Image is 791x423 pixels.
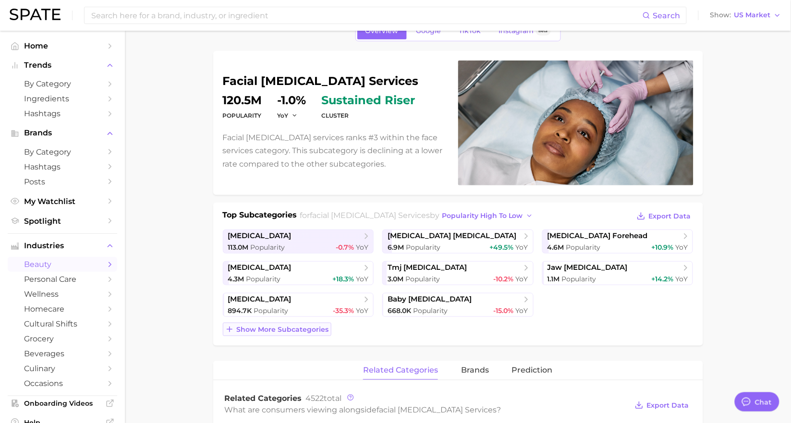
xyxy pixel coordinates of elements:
a: Overview [357,23,407,39]
dd: -1.0% [278,95,306,106]
a: personal care [8,272,117,287]
span: Prediction [512,366,553,375]
span: YoY [516,275,528,283]
span: 4522 [306,394,324,403]
span: +10.9% [651,243,673,252]
span: Industries [24,242,101,250]
span: cultural shifts [24,319,101,328]
span: sustained riser [322,95,415,106]
button: Show more subcategories [223,323,331,336]
a: Spotlight [8,214,117,229]
button: Trends [8,58,117,73]
span: beverages [24,349,101,358]
a: InstagramBeta [491,23,559,39]
div: What are consumers viewing alongside ? [225,403,628,416]
a: beverages [8,346,117,361]
span: 668.0k [388,306,411,315]
span: Posts [24,177,101,186]
span: grocery [24,334,101,343]
span: related categories [363,366,438,375]
span: -15.0% [494,306,514,315]
span: personal care [24,275,101,284]
span: culinary [24,364,101,373]
span: Related Categories [225,394,302,403]
a: Google [408,23,450,39]
a: cultural shifts [8,316,117,331]
span: occasions [24,379,101,388]
span: YoY [278,111,289,120]
a: jaw [MEDICAL_DATA]1.1m Popularity+14.2% YoY [542,261,694,285]
span: Popularity [562,275,596,283]
a: Hashtags [8,106,117,121]
span: +49.5% [490,243,514,252]
span: Hashtags [24,162,101,171]
a: by Category [8,76,117,91]
h1: Top Subcategories [223,209,297,224]
dd: 120.5m [223,95,262,106]
span: +14.2% [651,275,673,283]
span: 4.6m [548,243,564,252]
button: YoY [278,111,298,120]
span: [MEDICAL_DATA] [228,231,292,241]
span: beauty [24,260,101,269]
span: brands [461,366,489,375]
button: Export Data [634,209,693,223]
span: popularity high to low [442,212,523,220]
span: baby [MEDICAL_DATA] [388,295,472,304]
span: facial [MEDICAL_DATA] services [377,405,497,414]
a: wellness [8,287,117,302]
span: Show more subcategories [237,326,329,334]
p: Facial [MEDICAL_DATA] services ranks #3 within the face services category. This subcategory is de... [223,131,447,170]
a: occasions [8,376,117,391]
button: Export Data [633,399,691,412]
span: Popularity [566,243,601,252]
a: culinary [8,361,117,376]
dt: cluster [322,110,415,121]
span: YoY [356,306,368,315]
span: Beta [539,27,548,35]
span: Trends [24,61,101,70]
span: jaw [MEDICAL_DATA] [548,263,628,272]
span: [MEDICAL_DATA] [228,263,292,272]
span: US Market [734,12,771,18]
span: -0.7% [336,243,354,252]
a: [MEDICAL_DATA] [MEDICAL_DATA]6.9m Popularity+49.5% YoY [382,230,534,254]
img: SPATE [10,9,61,20]
button: Industries [8,239,117,253]
a: tmj [MEDICAL_DATA]3.0m Popularity-10.2% YoY [382,261,534,285]
span: facial [MEDICAL_DATA] services [310,211,430,220]
span: +18.3% [332,275,354,283]
span: YoY [356,275,368,283]
span: homecare [24,304,101,314]
span: Ingredients [24,94,101,103]
span: Export Data [649,212,691,220]
span: Popularity [251,243,285,252]
h1: facial [MEDICAL_DATA] services [223,75,447,87]
span: Overview [365,27,399,35]
span: Popularity [405,275,440,283]
span: YoY [356,243,368,252]
a: by Category [8,145,117,159]
span: Hashtags [24,109,101,118]
a: Hashtags [8,159,117,174]
span: [MEDICAL_DATA] forehead [548,231,648,241]
span: for by [300,211,536,220]
span: Google [416,27,441,35]
a: Posts [8,174,117,189]
button: ShowUS Market [708,9,784,22]
span: 1.1m [548,275,560,283]
span: by Category [24,147,101,157]
span: 3.0m [388,275,403,283]
a: grocery [8,331,117,346]
input: Search here for a brand, industry, or ingredient [90,7,643,24]
span: Popularity [406,243,440,252]
a: My Watchlist [8,194,117,209]
a: Home [8,38,117,53]
button: Brands [8,126,117,140]
span: Spotlight [24,217,101,226]
span: 113.0m [228,243,249,252]
a: [MEDICAL_DATA]894.7k Popularity-35.3% YoY [223,293,374,317]
span: 6.9m [388,243,404,252]
span: Instagram [499,27,534,35]
span: [MEDICAL_DATA] [228,295,292,304]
